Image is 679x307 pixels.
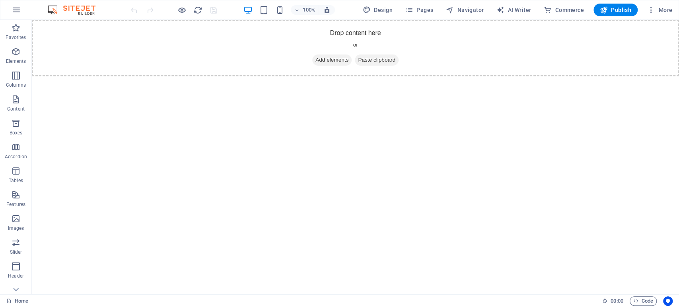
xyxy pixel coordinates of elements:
[633,296,653,306] span: Code
[541,4,587,16] button: Commerce
[493,4,534,16] button: AI Writer
[443,4,487,16] button: Navigator
[360,4,396,16] div: Design (Ctrl+Alt+Y)
[323,6,331,14] i: On resize automatically adjust zoom level to fit chosen device.
[593,4,638,16] button: Publish
[5,153,27,160] p: Accordion
[193,5,202,15] button: reload
[644,4,675,16] button: More
[6,34,26,41] p: Favorites
[616,298,617,304] span: :
[611,296,623,306] span: 00 00
[193,6,202,15] i: Reload page
[602,296,623,306] h6: Session time
[10,249,22,255] p: Slider
[647,6,672,14] span: More
[6,82,26,88] p: Columns
[544,6,584,14] span: Commerce
[8,225,24,231] p: Images
[177,5,187,15] button: Click here to leave preview mode and continue editing
[10,130,23,136] p: Boxes
[291,5,319,15] button: 100%
[323,35,367,46] span: Paste clipboard
[303,5,315,15] h6: 100%
[280,35,320,46] span: Add elements
[402,4,436,16] button: Pages
[600,6,631,14] span: Publish
[446,6,484,14] span: Navigator
[405,6,433,14] span: Pages
[630,296,657,306] button: Code
[363,6,393,14] span: Design
[7,106,25,112] p: Content
[663,296,673,306] button: Usercentrics
[360,4,396,16] button: Design
[46,5,105,15] img: Editor Logo
[8,273,24,279] p: Header
[6,296,28,306] a: Click to cancel selection. Double-click to open Pages
[6,58,26,64] p: Elements
[9,177,23,184] p: Tables
[496,6,531,14] span: AI Writer
[6,201,25,208] p: Features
